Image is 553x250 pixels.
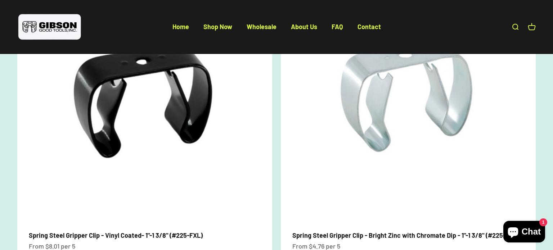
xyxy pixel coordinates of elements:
inbox-online-store-chat: Shopify online store chat [501,221,547,244]
a: Wholesale [247,23,276,31]
a: Contact [358,23,381,31]
a: Shop Now [203,23,232,31]
a: FAQ [332,23,343,31]
a: Spring Steel Gripper Clip - Bright Zinc with Chromate Dip - 1"-1 3/8" (#225-XL) [292,231,515,239]
a: About Us [291,23,317,31]
a: Spring Steel Gripper Clip - Vinyl Coated- 1"-1 3/8" (#225-FXL) [29,231,203,239]
a: Home [172,23,189,31]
